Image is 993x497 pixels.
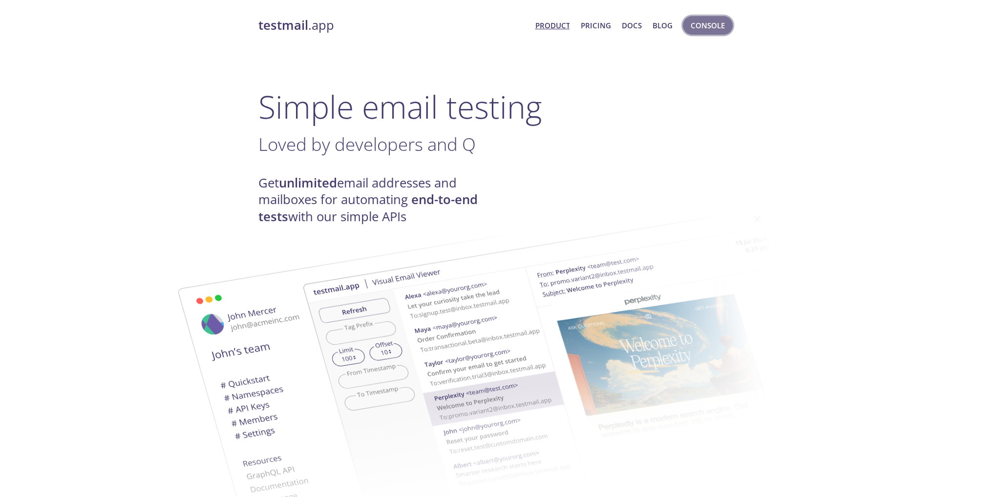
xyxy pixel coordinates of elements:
[653,19,673,32] a: Blog
[279,174,337,191] strong: unlimited
[622,19,642,32] a: Docs
[258,88,735,125] h1: Simple email testing
[580,19,611,32] a: Pricing
[258,17,308,34] strong: testmail
[691,19,725,32] span: Console
[258,191,478,225] strong: end-to-end tests
[258,132,476,156] span: Loved by developers and Q
[258,175,497,225] h4: Get email addresses and mailboxes for automating with our simple APIs
[683,16,733,35] button: Console
[258,17,528,34] a: testmail.app
[535,19,570,32] a: Product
